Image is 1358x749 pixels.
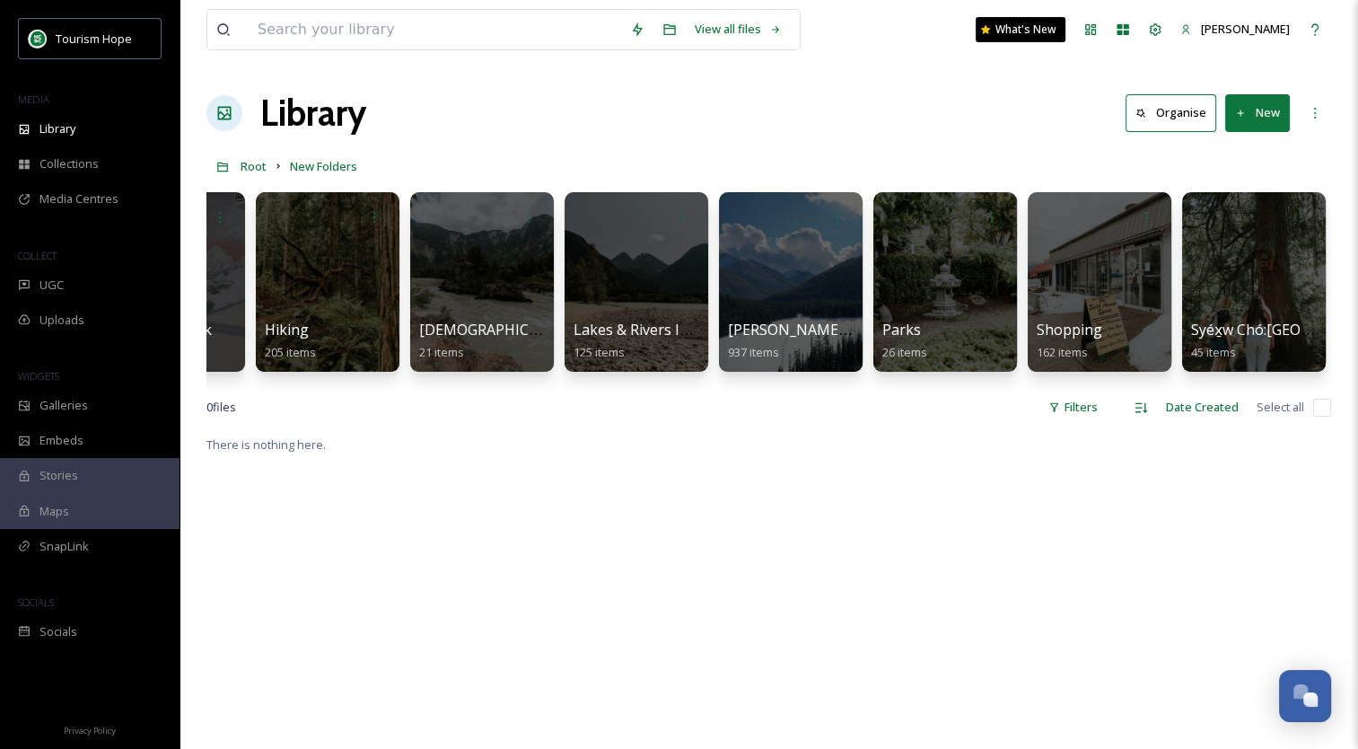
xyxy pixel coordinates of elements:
[265,322,316,360] a: Hiking205 items
[18,369,59,383] span: WIDGETS
[1257,399,1304,416] span: Select all
[29,30,47,48] img: logo.png
[265,320,309,339] span: Hiking
[260,86,366,140] a: Library
[265,344,316,360] span: 205 items
[18,595,54,609] span: SOCIALS
[1225,94,1290,131] button: New
[39,277,64,294] span: UGC
[39,397,88,414] span: Galleries
[39,432,83,449] span: Embeds
[39,155,99,172] span: Collections
[882,322,927,360] a: Parks26 items
[39,503,69,520] span: Maps
[241,158,267,174] span: Root
[419,320,729,339] span: [DEMOGRAPHIC_DATA][PERSON_NAME] Rock
[728,344,779,360] span: 937 items
[39,312,84,329] span: Uploads
[56,31,132,47] span: Tourism Hope
[290,158,357,174] span: New Folders
[976,17,1065,42] a: What's New
[249,10,621,49] input: Search your library
[39,623,77,640] span: Socials
[1279,670,1331,722] button: Open Chat
[39,120,75,137] span: Library
[728,320,987,339] span: [PERSON_NAME][GEOGRAPHIC_DATA]
[206,436,326,453] span: There is nothing here.
[1157,390,1248,425] div: Date Created
[1037,344,1088,360] span: 162 items
[882,320,921,339] span: Parks
[574,344,625,360] span: 125 items
[39,190,118,207] span: Media Centres
[728,322,987,360] a: [PERSON_NAME][GEOGRAPHIC_DATA]937 items
[1171,12,1299,47] a: [PERSON_NAME]
[574,322,796,360] a: Lakes & Rivers In & Around Hope125 items
[419,344,464,360] span: 21 items
[1126,94,1216,131] button: Organise
[64,725,116,736] span: Privacy Policy
[1201,21,1290,37] span: [PERSON_NAME]
[419,322,729,360] a: [DEMOGRAPHIC_DATA][PERSON_NAME] Rock21 items
[1037,322,1102,360] a: Shopping162 items
[206,399,236,416] span: 0 file s
[1037,320,1102,339] span: Shopping
[39,538,89,555] span: SnapLink
[1191,344,1236,360] span: 45 items
[574,320,796,339] span: Lakes & Rivers In & Around Hope
[1039,390,1107,425] div: Filters
[18,249,57,262] span: COLLECT
[1126,94,1225,131] a: Organise
[64,718,116,740] a: Privacy Policy
[241,155,267,177] a: Root
[290,155,357,177] a: New Folders
[18,93,49,106] span: MEDIA
[39,467,78,484] span: Stories
[882,344,927,360] span: 26 items
[686,12,791,47] a: View all files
